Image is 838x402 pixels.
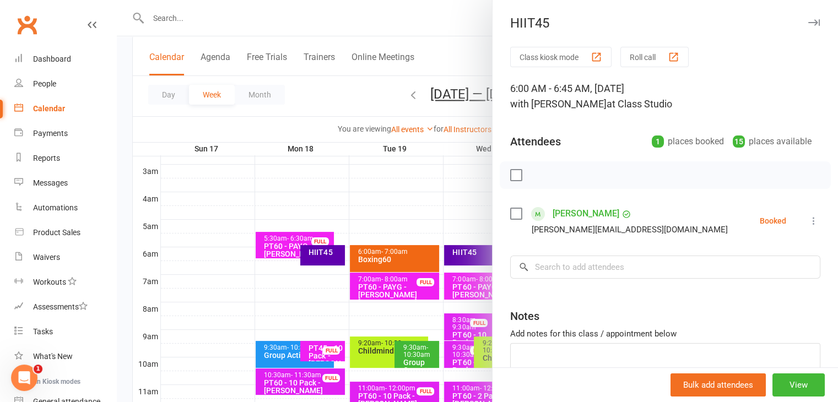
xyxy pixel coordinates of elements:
a: Reports [14,146,116,171]
div: Product Sales [33,228,80,237]
div: Dashboard [33,55,71,63]
div: People [33,79,56,88]
div: 1 [652,135,664,148]
div: 6:00 AM - 6:45 AM, [DATE] [510,81,820,112]
div: Payments [33,129,68,138]
a: Product Sales [14,220,116,245]
a: Dashboard [14,47,116,72]
button: Bulk add attendees [671,373,766,396]
div: Waivers [33,253,60,262]
a: Clubworx [13,11,41,39]
div: Notes [510,308,539,324]
div: Calendar [33,104,65,113]
span: at Class Studio [607,98,672,110]
div: 15 [733,135,745,148]
a: Assessments [14,295,116,319]
div: places booked [652,134,724,149]
div: Assessments [33,302,88,311]
a: Messages [14,171,116,195]
div: places available [733,134,812,149]
span: with [PERSON_NAME] [510,98,607,110]
a: Waivers [14,245,116,270]
button: Roll call [620,47,689,67]
iframe: Intercom live chat [11,365,37,391]
a: What's New [14,344,116,369]
div: Tasks [33,327,53,336]
div: Automations [33,203,78,212]
a: Workouts [14,270,116,295]
div: What's New [33,352,73,361]
a: People [14,72,116,96]
a: Automations [14,195,116,220]
a: [PERSON_NAME] [553,205,619,222]
div: Messages [33,178,68,187]
div: Reports [33,154,60,162]
div: [PERSON_NAME][EMAIL_ADDRESS][DOMAIN_NAME] [532,222,728,237]
div: Workouts [33,278,66,286]
div: Add notes for this class / appointment below [510,327,820,340]
span: 1 [34,365,42,373]
input: Search to add attendees [510,256,820,279]
button: Class kiosk mode [510,47,612,67]
a: Tasks [14,319,116,344]
div: Booked [760,217,786,225]
a: Payments [14,121,116,146]
div: HIIT45 [493,15,838,31]
a: Calendar [14,96,116,121]
div: Attendees [510,134,561,149]
button: View [772,373,825,396]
